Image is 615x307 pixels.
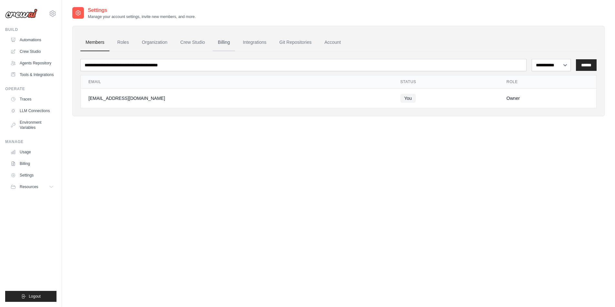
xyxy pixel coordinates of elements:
img: Logo [5,9,37,18]
th: Status [393,75,499,89]
a: Usage [8,147,56,157]
a: Traces [8,94,56,104]
span: You [400,94,416,103]
h2: Settings [88,6,196,14]
a: Billing [213,34,235,51]
a: LLM Connections [8,106,56,116]
a: Git Repositories [274,34,317,51]
a: Settings [8,170,56,180]
th: Role [499,75,596,89]
a: Roles [112,34,134,51]
div: Owner [507,95,589,101]
a: Account [319,34,346,51]
div: [EMAIL_ADDRESS][DOMAIN_NAME] [88,95,385,101]
a: Integrations [238,34,272,51]
span: Resources [20,184,38,189]
a: Members [80,34,109,51]
a: Crew Studio [175,34,210,51]
button: Logout [5,291,56,302]
div: Manage [5,139,56,144]
button: Resources [8,182,56,192]
a: Organization [137,34,172,51]
a: Automations [8,35,56,45]
div: Build [5,27,56,32]
a: Crew Studio [8,46,56,57]
span: Logout [29,294,41,299]
div: Operate [5,86,56,91]
a: Tools & Integrations [8,70,56,80]
a: Agents Repository [8,58,56,68]
a: Environment Variables [8,117,56,133]
p: Manage your account settings, invite new members, and more. [88,14,196,19]
a: Billing [8,158,56,169]
th: Email [81,75,393,89]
